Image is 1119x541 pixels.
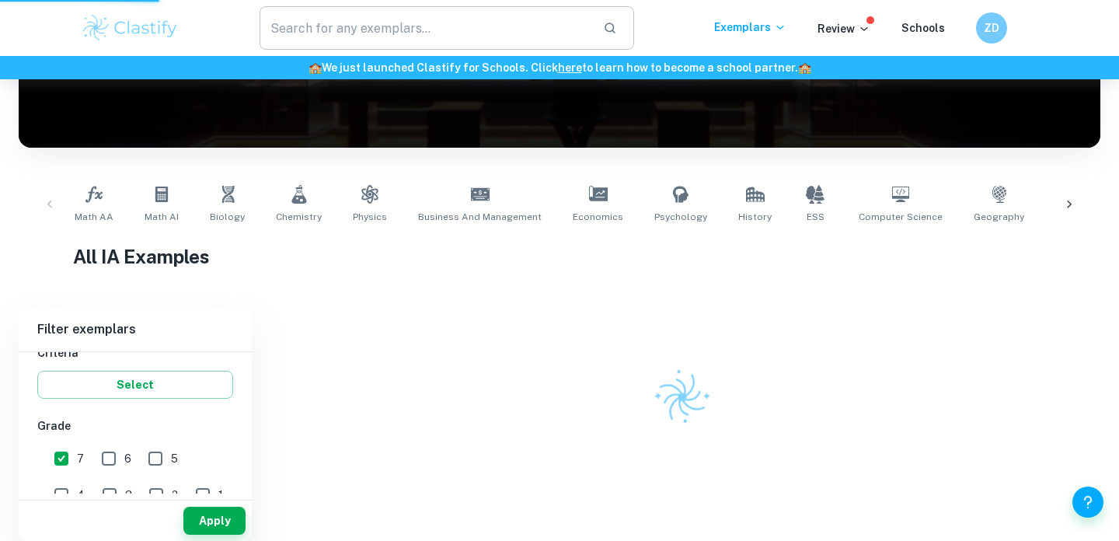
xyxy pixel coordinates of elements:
[37,344,233,361] h6: Criteria
[798,61,811,74] span: 🏫
[125,487,132,504] span: 3
[145,210,179,224] span: Math AI
[309,61,322,74] span: 🏫
[210,210,245,224] span: Biology
[418,210,542,224] span: Business and Management
[807,210,824,224] span: ESS
[75,210,113,224] span: Math AA
[974,210,1024,224] span: Geography
[183,507,246,535] button: Apply
[171,450,178,467] span: 5
[1072,487,1103,518] button: Help and Feedback
[654,210,707,224] span: Psychology
[218,487,223,504] span: 1
[3,59,1116,76] h6: We just launched Clastify for Schools. Click to learn how to become a school partner.
[73,243,1047,270] h1: All IA Examples
[260,6,591,50] input: Search for any exemplars...
[644,359,721,436] img: Clastify logo
[37,417,233,435] h6: Grade
[19,308,252,351] h6: Filter exemplars
[983,19,1001,37] h6: ZD
[124,450,131,467] span: 6
[573,210,623,224] span: Economics
[976,12,1007,44] button: ZD
[714,19,786,36] p: Exemplars
[817,20,870,37] p: Review
[859,210,943,224] span: Computer Science
[901,22,945,34] a: Schools
[77,450,84,467] span: 7
[77,487,85,504] span: 4
[558,61,582,74] a: here
[81,12,180,44] img: Clastify logo
[37,371,233,399] button: Select
[353,210,387,224] span: Physics
[276,210,322,224] span: Chemistry
[738,210,772,224] span: History
[172,487,178,504] span: 2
